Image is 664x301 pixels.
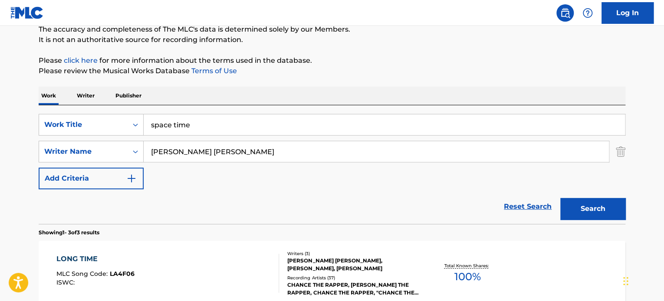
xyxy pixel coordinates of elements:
[44,146,122,157] div: Writer Name
[287,281,418,297] div: CHANCE THE RAPPER, [PERSON_NAME] THE RAPPER, CHANCE THE RAPPER, "CHANCE THE RAPPER", CHANCE THE R...
[287,257,418,272] div: [PERSON_NAME] [PERSON_NAME], [PERSON_NAME], [PERSON_NAME]
[454,269,480,285] span: 100 %
[616,141,625,162] img: Delete Criterion
[39,55,625,66] p: Please for more information about the terms used in the database.
[56,278,77,286] span: ISWC :
[190,67,237,75] a: Terms of Use
[560,8,570,18] img: search
[556,4,574,22] a: Public Search
[126,173,137,184] img: 9d2ae6d4665cec9f34b9.svg
[44,120,122,130] div: Work Title
[10,6,44,19] img: MLC Logo
[560,198,625,220] button: Search
[39,24,625,35] p: The accuracy and completeness of The MLC's data is determined solely by our Members.
[623,268,628,294] div: Drag
[444,262,490,269] p: Total Known Shares:
[579,4,596,22] div: Help
[56,254,135,264] div: LONG TIME
[287,275,418,281] div: Recording Artists ( 37 )
[56,270,110,278] span: MLC Song Code :
[621,259,664,301] iframe: Chat Widget
[113,87,144,105] p: Publisher
[64,56,98,65] a: click here
[602,2,654,24] a: Log In
[39,87,59,105] p: Work
[39,35,625,45] p: It is not an authoritative source for recording information.
[287,250,418,257] div: Writers ( 3 )
[39,66,625,76] p: Please review the Musical Works Database
[39,168,144,189] button: Add Criteria
[582,8,593,18] img: help
[110,270,135,278] span: LA4F06
[74,87,97,105] p: Writer
[500,197,556,216] a: Reset Search
[39,114,625,224] form: Search Form
[39,229,99,236] p: Showing 1 - 3 of 3 results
